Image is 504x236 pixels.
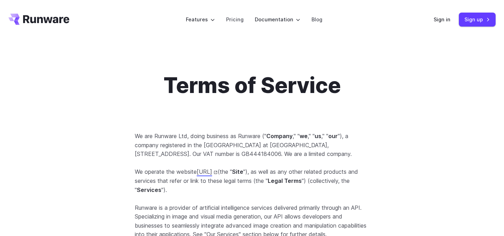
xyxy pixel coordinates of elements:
[226,15,244,23] a: Pricing
[197,168,218,175] a: [URL]
[311,15,322,23] a: Blog
[135,167,369,194] p: We operate the website (the " "), as well as any other related products and services that refer o...
[255,15,300,23] label: Documentation
[459,13,496,26] a: Sign up
[232,168,243,175] strong: Site
[135,132,369,159] p: We are Runware Ltd, doing business as Runware (" ," " ," " ," " "), a company registered in the [...
[135,73,369,98] h1: Terms of Service
[186,15,215,23] label: Features
[137,186,161,193] strong: Services
[328,133,338,140] strong: our
[268,177,302,184] strong: Legal Terms
[315,133,321,140] strong: us
[434,15,450,23] a: Sign in
[300,133,308,140] strong: we
[266,133,293,140] strong: Company
[8,14,69,25] a: Go to /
